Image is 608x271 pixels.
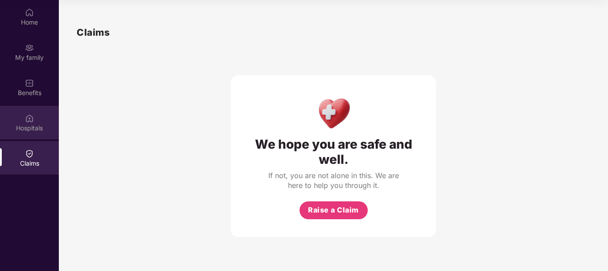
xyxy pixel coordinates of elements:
[25,43,34,52] img: svg+xml;base64,PHN2ZyB3aWR0aD0iMjAiIGhlaWdodD0iMjAiIHZpZXdCb3g9IjAgMCAyMCAyMCIgZmlsbD0ibm9uZSIgeG...
[308,204,359,216] span: Raise a Claim
[249,137,418,167] div: We hope you are safe and well.
[25,8,34,17] img: svg+xml;base64,PHN2ZyBpZD0iSG9tZSIgeG1sbnM9Imh0dHA6Ly93d3cudzMub3JnLzIwMDAvc3ZnIiB3aWR0aD0iMjAiIG...
[25,114,34,123] img: svg+xml;base64,PHN2ZyBpZD0iSG9zcGl0YWxzIiB4bWxucz0iaHR0cDovL3d3dy53My5vcmcvMjAwMC9zdmciIHdpZHRoPS...
[77,25,110,40] h1: Claims
[267,171,400,190] div: If not, you are not alone in this. We are here to help you through it.
[314,93,353,132] img: Health Care
[25,79,34,88] img: svg+xml;base64,PHN2ZyBpZD0iQmVuZWZpdHMiIHhtbG5zPSJodHRwOi8vd3d3LnczLm9yZy8yMDAwL3N2ZyIgd2lkdGg9Ij...
[25,149,34,158] img: svg+xml;base64,PHN2ZyBpZD0iQ2xhaW0iIHhtbG5zPSJodHRwOi8vd3d3LnczLm9yZy8yMDAwL3N2ZyIgd2lkdGg9IjIwIi...
[300,201,368,219] button: Raise a Claim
